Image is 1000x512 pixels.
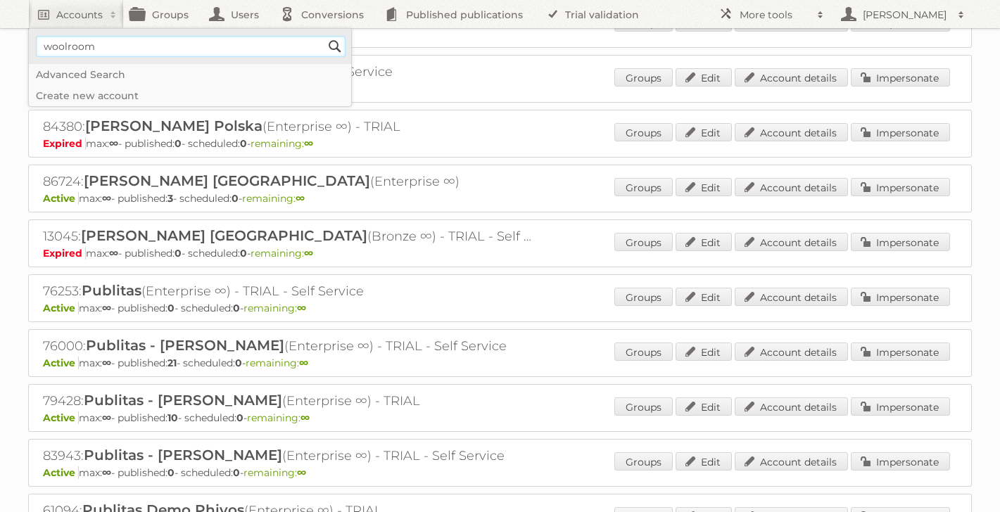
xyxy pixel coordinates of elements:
span: remaining: [246,357,308,369]
h2: [PERSON_NAME] [859,8,951,22]
input: Search [324,36,346,57]
strong: ∞ [299,357,308,369]
strong: ∞ [102,302,111,314]
span: Expired [43,137,86,150]
p: max: - published: - scheduled: - [43,82,957,95]
a: Account details [735,343,848,361]
h2: 76000: (Enterprise ∞) - TRIAL - Self Service [43,337,536,355]
span: [PERSON_NAME] [GEOGRAPHIC_DATA] [81,227,367,244]
span: remaining: [243,302,306,314]
h2: More tools [740,8,810,22]
a: Account details [735,397,848,416]
a: Edit [676,233,732,251]
span: remaining: [247,411,310,424]
a: Groups [614,123,673,141]
h2: 79428: (Enterprise ∞) - TRIAL [43,392,536,410]
strong: ∞ [102,192,111,205]
span: remaining: [243,466,306,479]
strong: 0 [175,137,182,150]
span: [PERSON_NAME] Polska [85,117,262,134]
p: max: - published: - scheduled: - [43,466,957,479]
a: Impersonate [851,68,950,87]
a: Impersonate [851,397,950,416]
a: Advanced Search [29,64,351,85]
strong: 0 [175,247,182,260]
span: Publitas - [PERSON_NAME] [86,337,284,354]
p: max: - published: - scheduled: - [43,357,957,369]
a: Impersonate [851,343,950,361]
a: Create new account [29,85,351,106]
span: remaining: [242,192,305,205]
span: Publitas - [PERSON_NAME] [84,392,282,409]
a: Edit [676,288,732,306]
a: Edit [676,452,732,471]
a: Groups [614,343,673,361]
span: Publitas [82,282,141,299]
strong: 0 [233,466,240,479]
p: max: - published: - scheduled: - [43,192,957,205]
h2: 76253: (Enterprise ∞) - TRIAL - Self Service [43,282,536,300]
span: Active [43,466,79,479]
strong: 0 [167,302,175,314]
h2: Accounts [56,8,103,22]
strong: 0 [233,302,240,314]
strong: 21 [167,357,177,369]
strong: ∞ [109,137,118,150]
p: max: - published: - scheduled: - [43,27,957,40]
a: Impersonate [851,178,950,196]
a: Impersonate [851,452,950,471]
span: Expired [43,247,86,260]
a: Impersonate [851,233,950,251]
strong: 3 [167,192,173,205]
p: max: - published: - scheduled: - [43,302,957,314]
strong: ∞ [296,192,305,205]
a: Account details [735,123,848,141]
strong: ∞ [102,411,111,424]
span: Publitas - [PERSON_NAME] [84,447,282,463]
a: Edit [676,178,732,196]
a: Account details [735,452,848,471]
span: remaining: [251,137,313,150]
h2: 13045: (Bronze ∞) - TRIAL - Self Service [43,227,536,245]
strong: ∞ [109,247,118,260]
a: Account details [735,288,848,306]
a: Impersonate [851,123,950,141]
a: Account details [735,233,848,251]
span: Active [43,411,79,424]
p: max: - published: - scheduled: - [43,137,957,150]
a: Edit [676,68,732,87]
strong: ∞ [304,137,313,150]
a: Groups [614,452,673,471]
span: Active [43,302,79,314]
h2: 83943: (Enterprise ∞) - TRIAL - Self Service [43,447,536,465]
strong: ∞ [304,247,313,260]
span: [PERSON_NAME] [GEOGRAPHIC_DATA] [84,172,370,189]
a: Edit [676,343,732,361]
strong: ∞ [297,302,306,314]
h2: 86724: (Enterprise ∞) [43,172,536,191]
strong: 0 [236,411,243,424]
a: Impersonate [851,288,950,306]
a: Groups [614,178,673,196]
strong: 0 [167,466,175,479]
strong: ∞ [102,357,111,369]
a: Groups [614,288,673,306]
strong: ∞ [300,411,310,424]
strong: 0 [232,192,239,205]
p: max: - published: - scheduled: - [43,247,957,260]
span: remaining: [251,247,313,260]
strong: 0 [240,137,247,150]
strong: 0 [240,247,247,260]
strong: ∞ [102,466,111,479]
p: max: - published: - scheduled: - [43,411,957,424]
a: Account details [735,68,848,87]
a: Account details [735,178,848,196]
strong: ∞ [297,466,306,479]
h2: 84380: (Enterprise ∞) - TRIAL [43,117,536,136]
strong: 10 [167,411,178,424]
span: Active [43,357,79,369]
a: Groups [614,397,673,416]
a: Groups [614,68,673,87]
span: Active [43,192,79,205]
a: Edit [676,123,732,141]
